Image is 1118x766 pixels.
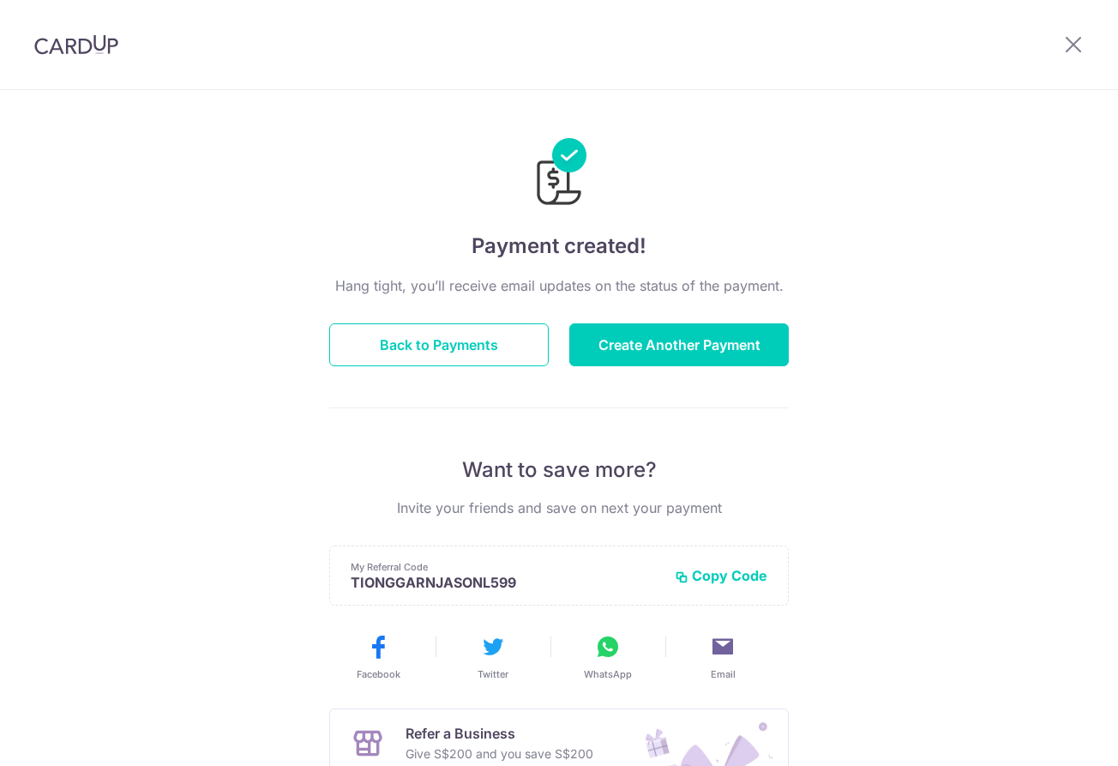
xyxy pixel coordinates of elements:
img: Payments [532,138,586,210]
img: CardUp [34,34,118,55]
button: Facebook [328,633,429,681]
p: Hang tight, you’ll receive email updates on the status of the payment. [329,275,789,296]
button: WhatsApp [557,633,658,681]
button: Twitter [442,633,544,681]
p: My Referral Code [351,560,661,574]
span: WhatsApp [584,667,632,681]
p: Invite your friends and save on next your payment [329,498,789,518]
button: Create Another Payment [569,323,789,366]
h4: Payment created! [329,231,789,262]
p: Want to save more? [329,456,789,484]
p: Give S$200 and you save S$200 [406,744,593,764]
span: Facebook [357,667,400,681]
button: Back to Payments [329,323,549,366]
button: Email [672,633,773,681]
p: Refer a Business [406,723,593,744]
span: Twitter [478,667,508,681]
p: TIONGGARNJASONL599 [351,574,661,591]
span: Email [711,667,736,681]
button: Copy Code [675,567,767,584]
